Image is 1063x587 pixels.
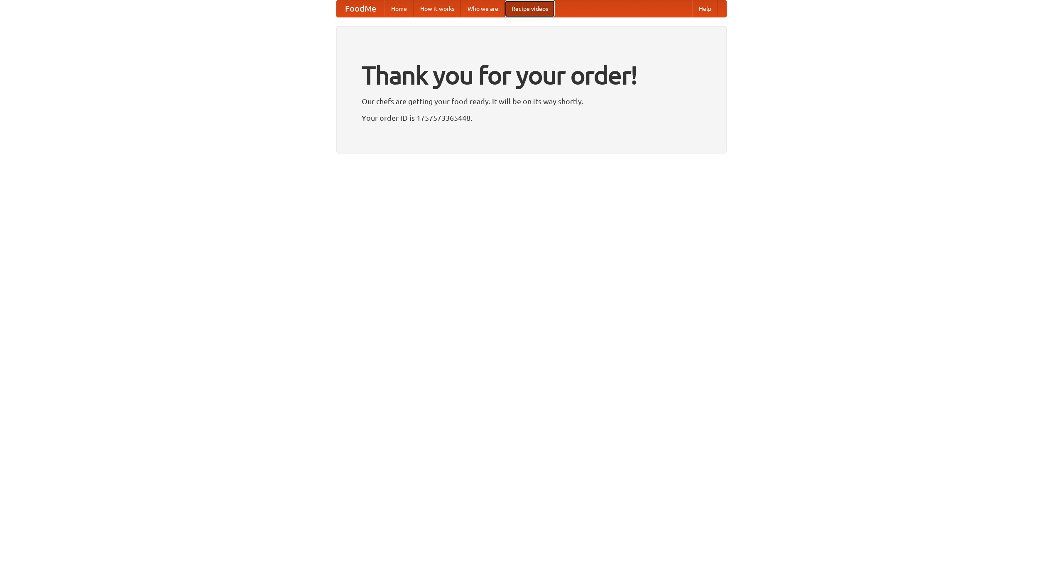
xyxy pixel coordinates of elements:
h1: Thank you for your order! [362,55,701,95]
a: Home [385,0,414,17]
a: How it works [414,0,461,17]
a: Help [692,0,718,17]
p: Our chefs are getting your food ready. It will be on its way shortly. [362,95,701,107]
a: Who we are [461,0,505,17]
a: FoodMe [337,0,385,17]
p: Your order ID is 1757573365448. [362,112,701,124]
a: Recipe videos [505,0,555,17]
